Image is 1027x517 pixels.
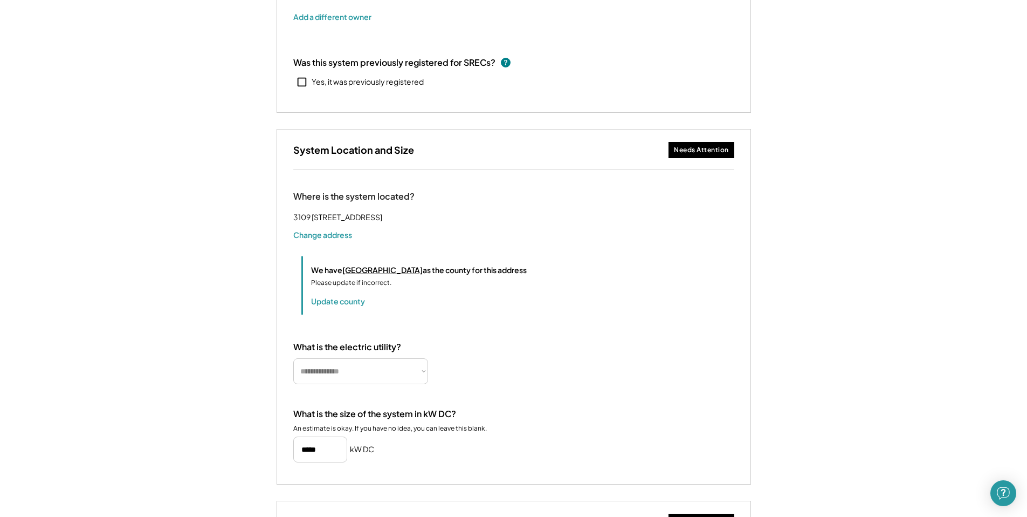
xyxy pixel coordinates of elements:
u: [GEOGRAPHIC_DATA] [342,265,423,275]
div: Open Intercom Messenger [990,480,1016,506]
button: Update county [311,296,365,307]
div: 3109 [STREET_ADDRESS] [293,210,382,224]
div: An estimate is okay. If you have no idea, you can leave this blank. [293,424,487,433]
button: Add a different owner [293,9,371,25]
div: We have as the county for this address [311,264,527,276]
div: Please update if incorrect. [311,278,391,288]
div: Yes, it was previously registered [312,77,424,87]
h5: kW DC [350,444,374,455]
h3: System Location and Size [293,144,414,156]
button: Change address [293,229,352,240]
div: Needs Attention [674,146,729,155]
div: Where is the system located? [293,191,415,202]
div: What is the electric utility? [293,342,401,353]
div: What is the size of the system in kW DC? [293,409,456,420]
div: Was this system previously registered for SRECs? [293,57,495,69]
